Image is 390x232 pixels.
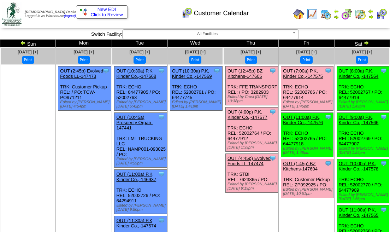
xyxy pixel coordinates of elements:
div: TRK: ECHO REL: 52002764 / PO: 64477912 [226,108,278,152]
td: Wed [167,40,223,47]
img: calendarinout.gif [355,8,366,20]
span: [DEMOGRAPHIC_DATA] Packaging [25,10,84,14]
td: Mon [56,40,112,47]
img: Tooltip [158,114,165,121]
a: OUT (11:30a) P.K, Kinder Co.,-147574 [116,218,156,228]
div: Edited by [PERSON_NAME] [DATE] 10:51pm [283,187,333,196]
div: Edited by Crost [DATE] 10:38pm [227,95,278,103]
div: Edited by [PERSON_NAME] [DATE] 1:56pm [339,193,389,201]
td: Sat [334,40,390,47]
a: OUT (10:00a) P.K, Kinder Co.,-147578 [339,161,379,172]
a: OUT (10:45a) Prosperity Organ-147441 [116,115,153,130]
img: arrowright.gif [364,40,369,46]
img: Tooltip [158,170,165,178]
div: Edited by [PERSON_NAME] [DATE] 1:45pm [283,100,333,109]
div: TRK: FFE TRANSPORT REL: / PO: 3282903 [226,66,278,105]
span: Customer Calendar [194,10,249,17]
img: line_graph.gif [307,8,318,20]
img: Tooltip [380,206,387,213]
img: calendarcustomer.gif [376,8,387,20]
a: OUT (12:45p) BZ Kitchens-147605 [227,68,262,79]
img: arrowright.gif [333,14,339,20]
div: Edited by [PERSON_NAME] [DATE] 1:48pm [283,146,333,155]
a: OUT (4:00p) P.K, Kinder Co.,-147577 [227,109,267,120]
div: TRK: LML TRUCKING LLC REL: NAMP001-093025 / PO: [114,113,167,168]
img: calendarprod.gif [320,8,331,20]
td: Tue [112,40,167,47]
div: Edited by [PERSON_NAME] [DATE] 5:42pm [116,100,166,109]
img: Tooltip [325,160,332,167]
a: [DATE] [+] [241,50,261,54]
button: Print [245,56,257,64]
button: Print [189,56,201,64]
span: All Facilities [125,30,289,38]
img: Tooltip [325,67,332,74]
button: Print [134,56,146,64]
div: Edited by [PERSON_NAME] [DATE] 9:19pm [227,182,278,191]
a: New EDI Click to Review [80,7,124,17]
a: OUT (1:45p) BZ Kitchens-147604 [283,161,318,172]
a: [DATE] [+] [296,50,317,54]
img: Tooltip [269,155,276,162]
a: [DATE] [+] [185,50,206,54]
span: Click to Review [80,12,124,17]
div: TRK: ECHO REL: 52002726 / PO: 64294911 [114,170,167,214]
div: TRK: ECHO REL: 52002767 / PO: 64477919 [337,66,389,111]
img: arrowleft.gif [333,8,339,14]
div: Edited by [PERSON_NAME] [DATE] 1:55pm [339,146,389,155]
a: OUT (10:30a) P.K, Kinder Co.,-147569 [172,68,212,79]
a: OUT (9:00a) P.K, Kinder Co.,-147566 [339,115,379,125]
span: New EDI [97,7,116,12]
a: OUT (10:30a) P.K, Kinder Co.,-147568 [116,68,156,79]
div: TRK: Customer Pickup REL: / PO: TCW-PO971211 [58,66,111,111]
div: TRK: STBI REL: 7623865 / PO: [226,154,278,193]
img: Tooltip [325,114,332,121]
div: Edited by [PERSON_NAME] [DATE] 1:49pm [339,100,389,109]
img: Tooltip [158,217,165,224]
a: OUT (4:45p) Evolved Foods LL-147474 [227,156,271,166]
a: OUT (11:00a) P.K, Kinder Co.,-147576 [283,115,323,125]
a: [DATE] [+] [352,50,372,54]
img: arrowleft.gif [20,40,26,46]
td: Thu [223,40,279,47]
button: Print [22,56,34,64]
a: OUT (11:00a) P.K, Kinder Co.,-146937 [116,172,156,182]
a: OUT (8:00a) P.K, Kinder Co.,-147564 [339,68,379,79]
div: TRK: ECHO REL: 64477905 / PO: 52002763 [114,66,167,111]
div: Edited by [PERSON_NAME] [DATE] 9:50pm [116,203,166,212]
td: Fri [279,40,334,47]
a: [DATE] [+] [18,50,38,54]
div: TRK: Customer Pickup REL: ZP092925 / PO: [281,159,333,198]
img: Tooltip [380,67,387,74]
img: Tooltip [158,67,165,74]
a: OUT (11:00a) P.K, Kinder Co.,-147565 [339,207,379,218]
button: Print [300,56,313,64]
img: arrowright.gif [368,14,374,20]
div: TRK: ECHO REL: 52002769 / PO: 64477907 [337,113,389,157]
img: calendarcustomer.gif [181,7,193,19]
td: Sun [0,40,56,47]
a: [DATE] [+] [73,50,94,54]
img: Tooltip [269,108,276,115]
span: Logged in as Warehouse [25,10,84,18]
a: (logout) [64,14,76,18]
img: arrowleft.gif [368,8,374,14]
a: OUT (7:00a) P.K, Kinder Co.,-147575 [283,68,323,79]
img: calendarblend.gif [341,8,353,20]
div: TRK: ECHO REL: 52002765 / PO: 64477918 [281,113,333,157]
div: Edited by [PERSON_NAME] [DATE] 4:59pm [116,157,166,166]
img: Tooltip [269,67,276,74]
img: ediSmall.gif [80,8,87,16]
img: zoroco-logo-small.webp [2,2,22,26]
div: TRK: ECHO REL: 52002761 / PO: 64477745 [170,66,222,111]
div: Edited by [PERSON_NAME] [DATE] 1:39pm [227,141,278,150]
img: Tooltip [380,160,387,167]
div: Edited by [PERSON_NAME] [DATE] 1:41pm [172,100,222,109]
a: [DATE] [+] [130,50,150,54]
